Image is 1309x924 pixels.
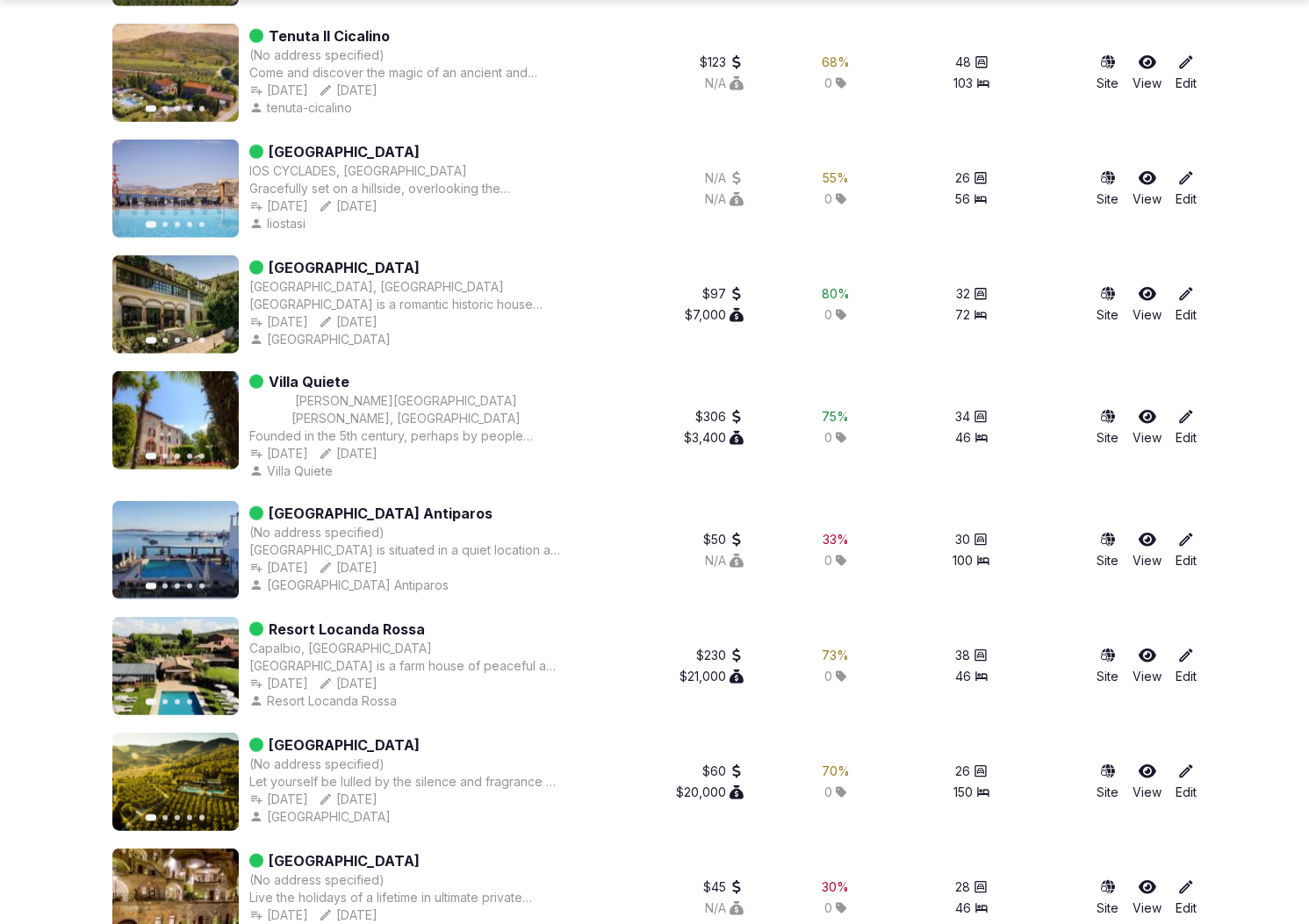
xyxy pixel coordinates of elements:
button: Site [1097,54,1118,92]
button: Go to slide 5 [199,584,205,589]
span: 32 [956,285,970,303]
div: $97 [702,285,744,303]
button: [DATE] [319,675,378,692]
img: Featured image for Tenuta Il Cicalino [112,24,239,122]
button: 26 [955,763,988,780]
div: [DATE] [249,82,308,99]
div: [DATE] [319,906,378,924]
div: [DATE] [249,313,308,331]
button: Go to slide 1 [146,454,157,461]
button: [DATE] [249,559,308,577]
a: View [1133,878,1162,917]
button: Go to slide 5 [199,338,205,343]
a: Edit [1176,763,1197,801]
a: Site [1097,878,1118,917]
button: Go to slide 4 [187,338,192,343]
span: 46 [955,899,971,917]
div: 68 % [822,54,850,71]
a: [GEOGRAPHIC_DATA] [269,850,420,871]
button: 33% [823,531,849,548]
div: liostasi [249,215,309,233]
div: [DATE] [249,791,308,808]
a: [GEOGRAPHIC_DATA] [269,141,420,162]
button: [DATE] [249,197,308,215]
a: View [1133,647,1162,685]
button: Go to slide 3 [175,584,180,589]
div: 30 % [823,878,850,896]
a: Edit [1176,169,1197,208]
button: Go to slide 3 [175,454,180,459]
div: [DATE] [319,791,378,808]
button: Site [1097,763,1118,801]
button: [PERSON_NAME][GEOGRAPHIC_DATA][PERSON_NAME], [GEOGRAPHIC_DATA] [249,392,562,427]
button: $60 [702,763,744,780]
button: Go to slide 2 [162,699,168,705]
button: (No address specified) [249,524,385,541]
button: 48 [955,54,989,71]
span: 0 [824,899,832,917]
button: [GEOGRAPHIC_DATA] [249,808,394,826]
span: 103 [953,75,973,92]
div: $123 [700,54,744,71]
a: Tenuta Il Cicalino [269,25,390,47]
button: 30% [823,878,850,896]
a: Edit [1176,647,1197,685]
span: 0 [824,668,832,685]
button: Go to slide 4 [187,815,192,820]
span: 72 [955,306,970,324]
button: N/A [705,75,744,92]
button: 46 [955,899,989,917]
button: 46 [955,668,989,685]
span: 0 [824,306,832,324]
div: [DATE] [319,197,378,215]
button: Go to slide 4 [187,584,192,589]
div: 73 % [823,647,850,664]
div: 80 % [822,285,850,303]
button: tenuta-cicalino [249,99,356,117]
button: Go to slide 5 [199,106,205,111]
div: (No address specified) [249,871,385,889]
button: IOS CYCLADES, [GEOGRAPHIC_DATA] [249,162,467,180]
button: Go to slide 5 [199,454,205,459]
button: $20,000 [676,784,744,801]
a: [GEOGRAPHIC_DATA] Antiparos [269,503,493,524]
button: [DATE] [249,675,308,692]
button: 75% [823,408,850,426]
span: 0 [824,552,832,569]
div: $21,000 [680,668,744,685]
a: Edit [1176,285,1197,324]
span: 0 [824,429,832,447]
span: 38 [955,647,970,664]
a: Edit [1176,531,1197,569]
span: 30 [955,531,970,548]
button: 56 [955,190,988,208]
button: Go to slide 4 [187,106,192,111]
a: View [1133,763,1162,801]
button: $7,000 [685,306,744,324]
button: (No address specified) [249,47,385,64]
div: [GEOGRAPHIC_DATA] Antiparos [249,577,452,594]
button: Go to slide 1 [146,222,157,229]
button: Go to slide 2 [162,584,168,589]
div: [GEOGRAPHIC_DATA] is a farm house of peaceful and sober elegance, wrapped in 21 hectares, among t... [249,657,562,675]
span: 46 [955,668,971,685]
div: Live the holidays of a lifetime in ultimate private getaways in [GEOGRAPHIC_DATA] Göreme. A labyr... [249,889,562,906]
button: Go to slide 3 [175,338,180,343]
button: [DATE] [249,906,308,924]
div: [DATE] [249,445,308,462]
span: 100 [953,552,973,569]
span: 28 [955,878,970,896]
div: [DATE] [319,82,378,99]
button: N/A [705,899,744,917]
button: Capalbio, [GEOGRAPHIC_DATA] [249,640,432,657]
div: [GEOGRAPHIC_DATA] is situated in a quiet location at the end of [GEOGRAPHIC_DATA]. It has magnifi... [249,541,562,559]
button: [GEOGRAPHIC_DATA] [249,331,394,348]
div: N/A [705,552,744,569]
